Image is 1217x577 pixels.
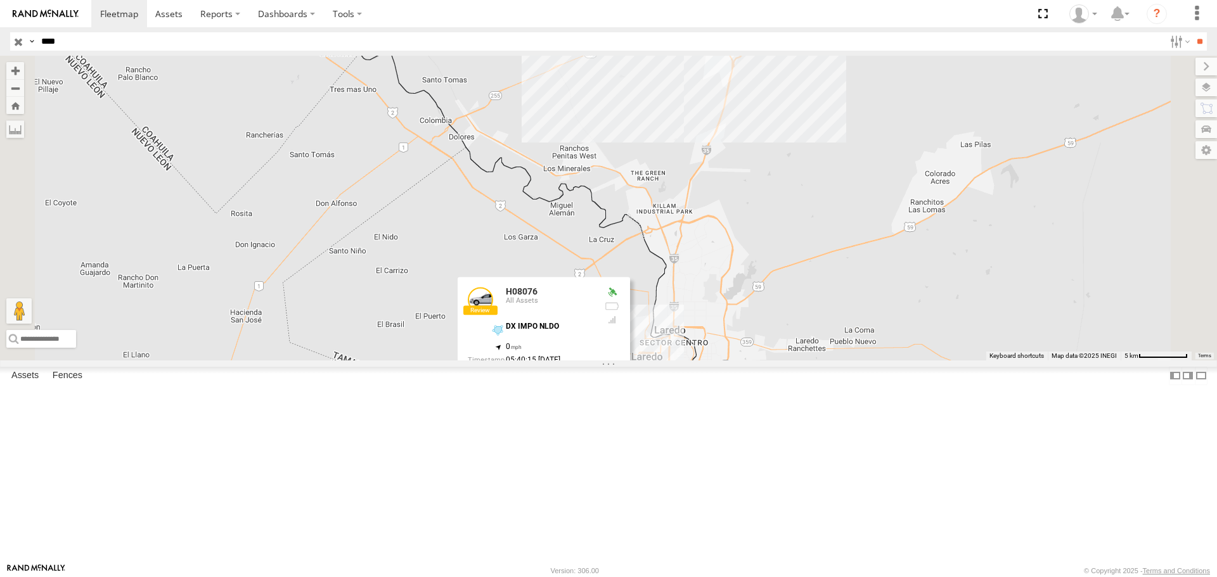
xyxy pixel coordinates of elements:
label: Dock Summary Table to the Right [1182,367,1194,385]
div: No battery health information received from this device. [605,301,620,312]
span: Map data ©2025 INEGI [1052,352,1117,359]
label: Map Settings [1195,141,1217,159]
i: ? [1147,4,1167,24]
span: 5 km [1124,352,1138,359]
div: All Assets [506,298,595,305]
img: rand-logo.svg [13,10,79,18]
label: Dock Summary Table to the Left [1169,367,1182,385]
label: Hide Summary Table [1195,367,1207,385]
button: Drag Pegman onto the map to open Street View [6,298,32,324]
a: H08076 [506,287,538,297]
div: Date/time of location update [468,357,595,365]
button: Keyboard shortcuts [989,352,1044,360]
button: Zoom Home [6,97,24,114]
button: Zoom out [6,79,24,97]
label: Search Query [27,32,37,51]
label: Search Filter Options [1165,32,1192,51]
button: Zoom in [6,62,24,79]
a: View Asset Details [468,288,493,313]
a: Terms and Conditions [1143,567,1210,574]
label: Fences [46,367,89,385]
div: Version: 306.00 [551,567,599,574]
div: Valid GPS Fix [605,288,620,298]
a: Terms (opens in new tab) [1198,353,1211,358]
div: Caseta Laredo TX [1065,4,1102,23]
button: Map Scale: 5 km per 74 pixels [1121,352,1192,360]
label: Assets [5,367,45,385]
a: Visit our Website [7,564,65,577]
div: DX IMPO NLDO [506,323,595,331]
label: Measure [6,120,24,138]
div: © Copyright 2025 - [1084,567,1210,574]
div: Last Event GSM Signal Strength [605,315,620,325]
span: 0 [506,342,522,351]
